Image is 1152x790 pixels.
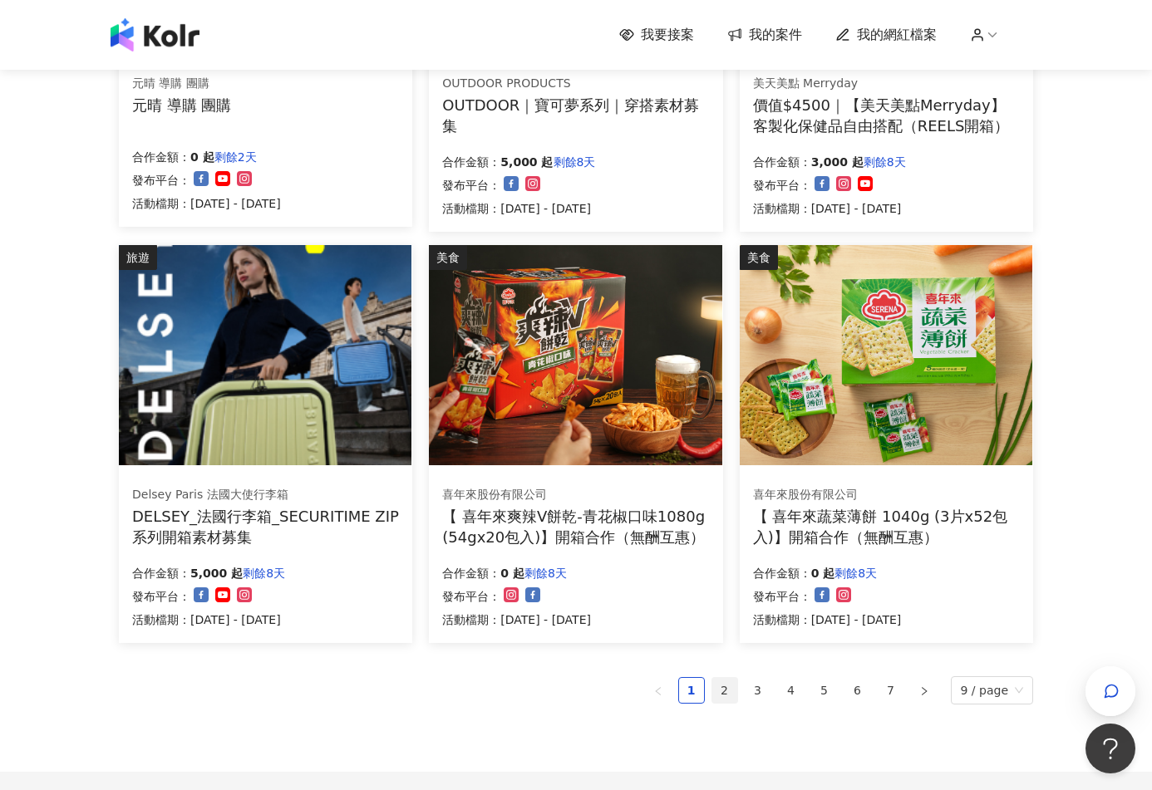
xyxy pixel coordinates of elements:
[524,563,567,583] p: 剩餘8天
[190,147,214,167] p: 0 起
[951,676,1034,704] div: Page Size
[132,95,231,115] div: 元晴 導購 團購
[500,152,553,172] p: 5,000 起
[132,170,190,190] p: 發布平台：
[429,245,467,270] div: 美食
[740,245,778,270] div: 美食
[243,563,285,583] p: 剩餘8天
[442,487,708,503] div: 喜年來股份有限公司
[132,194,281,213] p: 活動檔期：[DATE] - [DATE]
[641,26,694,44] span: 我要接案
[619,26,694,44] a: 我要接案
[753,610,902,630] p: 活動檔期：[DATE] - [DATE]
[740,245,1032,465] img: 喜年來蔬菜薄餅 1040g (3片x52包入
[132,586,190,606] p: 發布平台：
[214,147,257,167] p: 剩餘2天
[190,563,243,583] p: 5,000 起
[746,678,770,703] a: 3
[834,563,877,583] p: 剩餘8天
[844,677,871,704] li: 6
[442,175,500,195] p: 發布平台：
[753,199,906,218] p: 活動檔期：[DATE] - [DATE]
[753,586,811,606] p: 發布平台：
[442,152,500,172] p: 合作金額：
[442,76,708,92] div: OUTDOOR PRODUCTS
[811,152,864,172] p: 3,000 起
[500,563,524,583] p: 0 起
[119,245,411,465] img: 【DELSEY】SECURITIME ZIP旅行箱
[712,678,737,703] a: 2
[678,677,705,704] li: 1
[911,677,938,704] li: Next Page
[442,199,595,218] p: 活動檔期：[DATE] - [DATE]
[749,26,802,44] span: 我的案件
[845,678,870,703] a: 6
[961,677,1024,704] span: 9 / page
[442,586,500,606] p: 發布平台：
[727,26,802,44] a: 我的案件
[753,95,1020,136] div: 價值$4500｜【美天美點Merryday】客製化保健品自由搭配（REELS開箱）
[911,677,938,704] button: right
[879,678,903,703] a: 7
[753,175,811,195] p: 發布平台：
[753,506,1020,547] div: 【 喜年來蔬菜薄餅 1040g (3片x52包入)】開箱合作（無酬互惠）
[132,563,190,583] p: 合作金額：
[119,245,157,270] div: 旅遊
[653,686,663,696] span: left
[711,677,738,704] li: 2
[132,147,190,167] p: 合作金額：
[864,152,906,172] p: 剩餘8天
[753,152,811,172] p: 合作金額：
[442,506,709,547] div: 【 喜年來爽辣V餅乾-青花椒口味1080g (54gx20包入)】開箱合作（無酬互惠）
[442,563,500,583] p: 合作金額：
[429,245,721,465] img: 喜年來爽辣V餅乾-青花椒口味1080g (54gx20包入)
[111,18,199,52] img: logo
[1086,724,1135,773] iframe: Help Scout Beacon - Open
[753,563,811,583] p: 合作金額：
[919,686,929,696] span: right
[645,677,672,704] button: left
[835,26,937,44] a: 我的網紅檔案
[812,678,837,703] a: 5
[442,610,591,630] p: 活動檔期：[DATE] - [DATE]
[132,487,398,503] div: Delsey Paris 法國大使行李箱
[645,677,672,704] li: Previous Page
[811,677,838,704] li: 5
[554,152,596,172] p: 剩餘8天
[753,76,1019,92] div: 美天美點 Merryday
[878,677,904,704] li: 7
[132,76,231,92] div: 元晴 導購 團購
[132,506,399,547] div: DELSEY_法國行李箱_SECURITIME ZIP系列開箱素材募集
[442,95,709,136] div: OUTDOOR｜寶可夢系列｜穿搭素材募集
[811,563,835,583] p: 0 起
[857,26,937,44] span: 我的網紅檔案
[779,678,804,703] a: 4
[753,487,1019,503] div: 喜年來股份有限公司
[132,610,285,630] p: 活動檔期：[DATE] - [DATE]
[745,677,771,704] li: 3
[778,677,805,704] li: 4
[679,678,704,703] a: 1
